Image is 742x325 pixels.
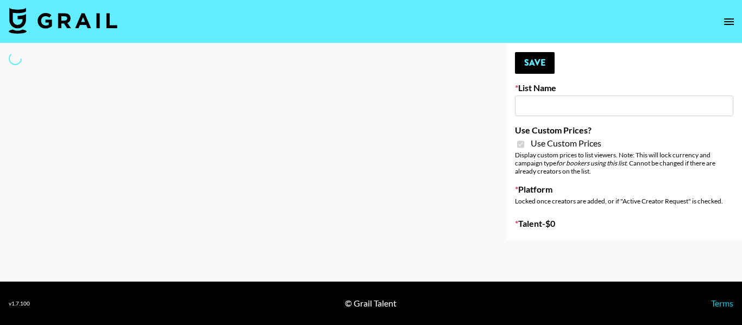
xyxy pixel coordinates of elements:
img: Grail Talent [9,8,117,34]
label: Platform [515,184,733,195]
label: Talent - $ 0 [515,218,733,229]
label: Use Custom Prices? [515,125,733,136]
div: © Grail Talent [345,298,397,309]
div: Locked once creators are added, or if "Active Creator Request" is checked. [515,197,733,205]
label: List Name [515,82,733,93]
div: v 1.7.100 [9,300,30,307]
button: open drawer [718,11,740,33]
div: Display custom prices to list viewers. Note: This will lock currency and campaign type . Cannot b... [515,151,733,175]
em: for bookers using this list [556,159,626,167]
a: Terms [711,298,733,308]
span: Use Custom Prices [531,138,601,149]
button: Save [515,52,555,74]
